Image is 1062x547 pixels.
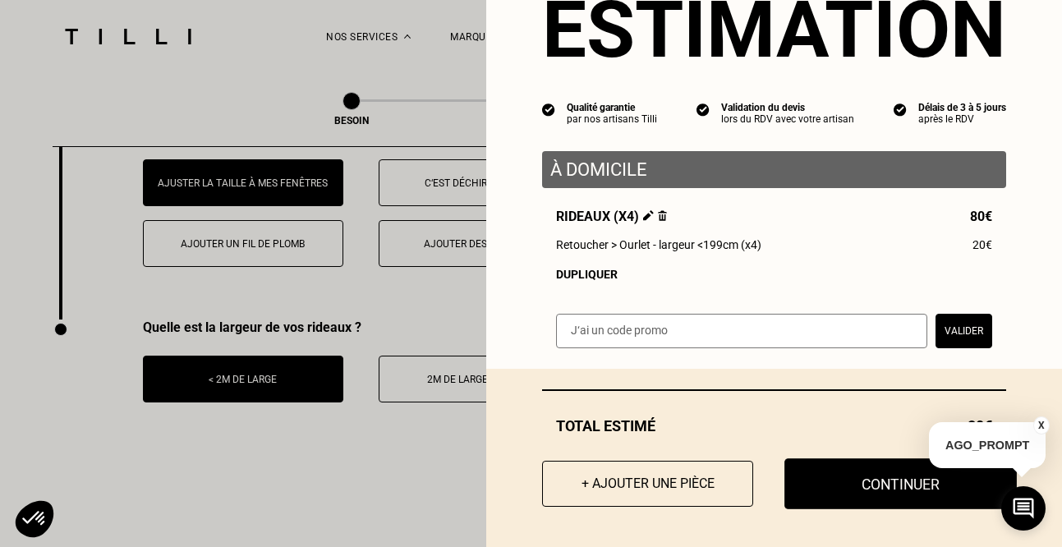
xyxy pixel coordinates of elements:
span: Rideaux (x4) [556,209,667,224]
div: Validation du devis [721,102,854,113]
div: Délais de 3 à 5 jours [918,102,1006,113]
input: J‘ai un code promo [556,314,927,348]
span: 20€ [972,238,992,251]
div: par nos artisans Tilli [567,113,657,125]
button: + Ajouter une pièce [542,461,753,507]
p: AGO_PROMPT [929,422,1046,468]
div: après le RDV [918,113,1006,125]
button: X [1033,416,1050,434]
div: Dupliquer [556,268,992,281]
p: À domicile [550,159,998,180]
div: Qualité garantie [567,102,657,113]
span: 80€ [970,209,992,224]
div: lors du RDV avec votre artisan [721,113,854,125]
img: icon list info [697,102,710,117]
span: Retoucher > Ourlet - largeur <199cm (x4) [556,238,761,251]
img: icon list info [542,102,555,117]
img: Supprimer [658,210,667,221]
img: icon list info [894,102,907,117]
img: Éditer [643,210,654,221]
button: Continuer [784,458,1017,509]
div: Total estimé [542,417,1006,434]
button: Valider [936,314,992,348]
